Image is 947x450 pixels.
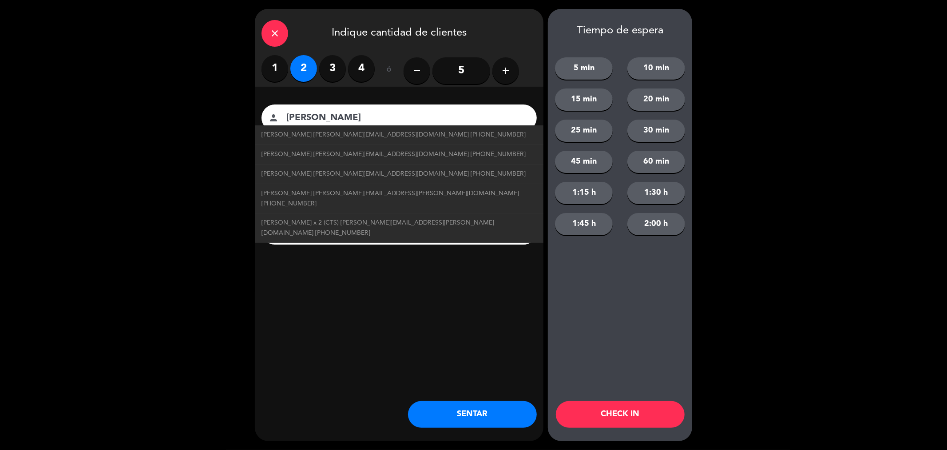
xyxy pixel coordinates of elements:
span: [PERSON_NAME] x 2 (CTS) [PERSON_NAME][EMAIL_ADDRESS][PERSON_NAME][DOMAIN_NAME] [PHONE_NUMBER] [262,218,537,238]
button: remove [404,57,430,84]
button: 10 min [627,57,685,80]
span: [PERSON_NAME] [PERSON_NAME][EMAIL_ADDRESS][DOMAIN_NAME] [PHONE_NUMBER] [262,169,526,179]
button: 5 min [555,57,613,80]
button: add [492,57,519,84]
button: SENTAR [408,401,537,428]
button: 2:00 h [627,213,685,235]
button: 15 min [555,88,613,111]
label: 4 [348,55,375,82]
label: 3 [319,55,346,82]
button: 45 min [555,151,613,173]
div: Tiempo de espera [548,24,692,37]
button: 30 min [627,120,685,142]
button: 1:30 h [627,182,685,204]
label: 2 [290,55,317,82]
button: 1:15 h [555,182,613,204]
button: 1:45 h [555,213,613,235]
i: close [269,28,280,39]
span: [PERSON_NAME] [PERSON_NAME][EMAIL_ADDRESS][PERSON_NAME][DOMAIN_NAME] [PHONE_NUMBER] [262,189,537,209]
div: Indique cantidad de clientes [255,9,543,55]
button: 20 min [627,88,685,111]
div: ó [375,55,404,86]
button: 25 min [555,120,613,142]
i: remove [412,65,422,76]
i: person [268,112,279,123]
button: CHECK IN [556,401,685,428]
i: add [500,65,511,76]
label: 1 [262,55,288,82]
input: Nombre del cliente [285,110,525,126]
span: [PERSON_NAME] [PERSON_NAME][EMAIL_ADDRESS][DOMAIN_NAME] [PHONE_NUMBER] [262,130,526,140]
button: 60 min [627,151,685,173]
span: [PERSON_NAME] [PERSON_NAME][EMAIL_ADDRESS][DOMAIN_NAME] [PHONE_NUMBER] [262,149,526,160]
